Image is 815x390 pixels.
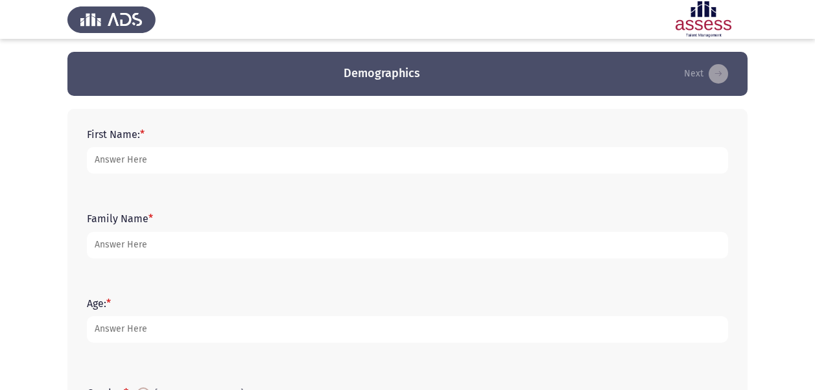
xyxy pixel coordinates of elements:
label: First Name: [87,128,145,141]
button: load next page [680,63,732,84]
h3: Demographics [344,65,420,82]
img: Assessment logo of ASSESS English Language Assessment (3 Module) (Ad - IB) [659,1,748,38]
label: Family Name [87,212,153,225]
input: add answer text [87,316,728,343]
input: add answer text [87,232,728,258]
label: Age: [87,297,111,310]
img: Assess Talent Management logo [67,1,156,38]
input: add answer text [87,147,728,174]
